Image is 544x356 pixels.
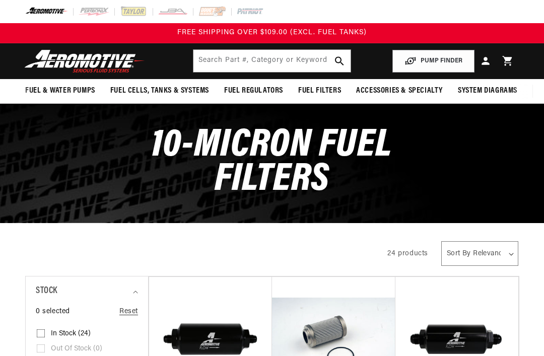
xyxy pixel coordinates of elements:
span: Fuel & Water Pumps [25,86,95,96]
span: FREE SHIPPING OVER $109.00 (EXCL. FUEL TANKS) [177,29,367,36]
summary: Fuel Filters [291,79,349,103]
img: Aeromotive [22,49,148,73]
span: Out of stock (0) [51,344,102,353]
span: 10-Micron Fuel Filters [152,126,392,200]
input: Search by Part Number, Category or Keyword [193,50,350,72]
span: 24 products [387,250,428,257]
span: In stock (24) [51,329,91,338]
span: 0 selected [36,306,70,317]
span: Fuel Filters [298,86,341,96]
summary: Fuel & Water Pumps [18,79,103,103]
summary: Stock (0 selected) [36,276,138,306]
span: Fuel Regulators [224,86,283,96]
button: PUMP FINDER [392,50,474,73]
span: Fuel Cells, Tanks & Systems [110,86,209,96]
summary: System Diagrams [450,79,525,103]
a: Reset [119,306,138,317]
summary: Fuel Regulators [217,79,291,103]
summary: Fuel Cells, Tanks & Systems [103,79,217,103]
summary: Accessories & Specialty [349,79,450,103]
span: Stock [36,284,57,299]
span: Accessories & Specialty [356,86,443,96]
span: System Diagrams [458,86,517,96]
button: search button [328,50,351,72]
